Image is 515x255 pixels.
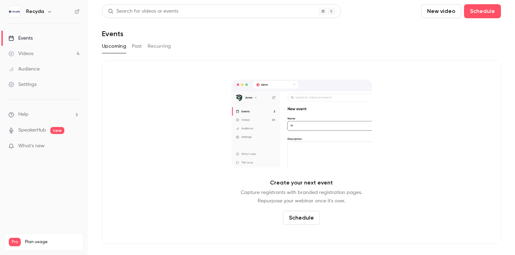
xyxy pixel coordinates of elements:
button: Upcoming [102,41,126,52]
img: Recyda [9,6,20,17]
button: Past [132,41,142,52]
iframe: Noticeable Trigger [71,143,79,149]
button: Schedule [464,4,501,18]
span: new [50,127,64,134]
button: Recurring [148,41,171,52]
button: Schedule [283,211,320,225]
p: Capture registrants with branded registration pages. Repurpose your webinar once it's over. [241,188,362,205]
p: Create your next event [270,179,333,187]
a: SpeakerHub [18,127,46,134]
span: Help [18,111,28,118]
span: What's new [18,142,45,150]
span: Plan usage [25,239,79,245]
h6: Recyda [26,8,44,15]
li: help-dropdown-opener [8,111,79,118]
div: Settings [8,81,37,88]
h1: Events [102,29,123,38]
div: Audience [8,66,40,73]
div: Videos [8,50,33,57]
div: Events [8,35,33,42]
span: Pro [9,238,21,246]
button: New video [421,4,461,18]
div: Search for videos or events [108,8,178,15]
